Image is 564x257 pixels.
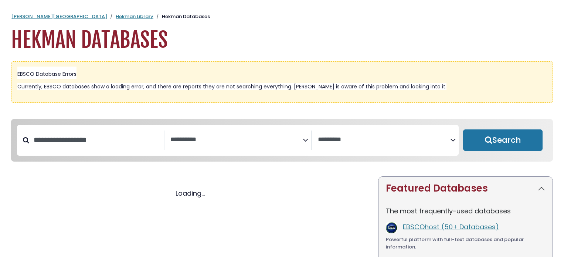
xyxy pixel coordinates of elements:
[17,70,77,78] span: EBSCO Database Errors
[11,13,107,20] a: [PERSON_NAME][GEOGRAPHIC_DATA]
[318,136,450,144] textarea: Search
[116,13,153,20] a: Hekman Library
[11,28,553,53] h1: Hekman Databases
[11,13,553,20] nav: breadcrumb
[170,136,303,144] textarea: Search
[153,13,210,20] li: Hekman Databases
[378,177,553,200] button: Featured Databases
[17,83,446,90] span: Currently, EBSCO databases show a loading error, and there are reports they are not searching eve...
[11,119,553,162] nav: Search filters
[386,236,545,250] div: Powerful platform with full-text databases and popular information.
[11,188,369,198] div: Loading...
[463,129,543,151] button: Submit for Search Results
[386,206,545,216] p: The most frequently-used databases
[403,222,499,231] a: EBSCOhost (50+ Databases)
[29,134,164,146] input: Search database by title or keyword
